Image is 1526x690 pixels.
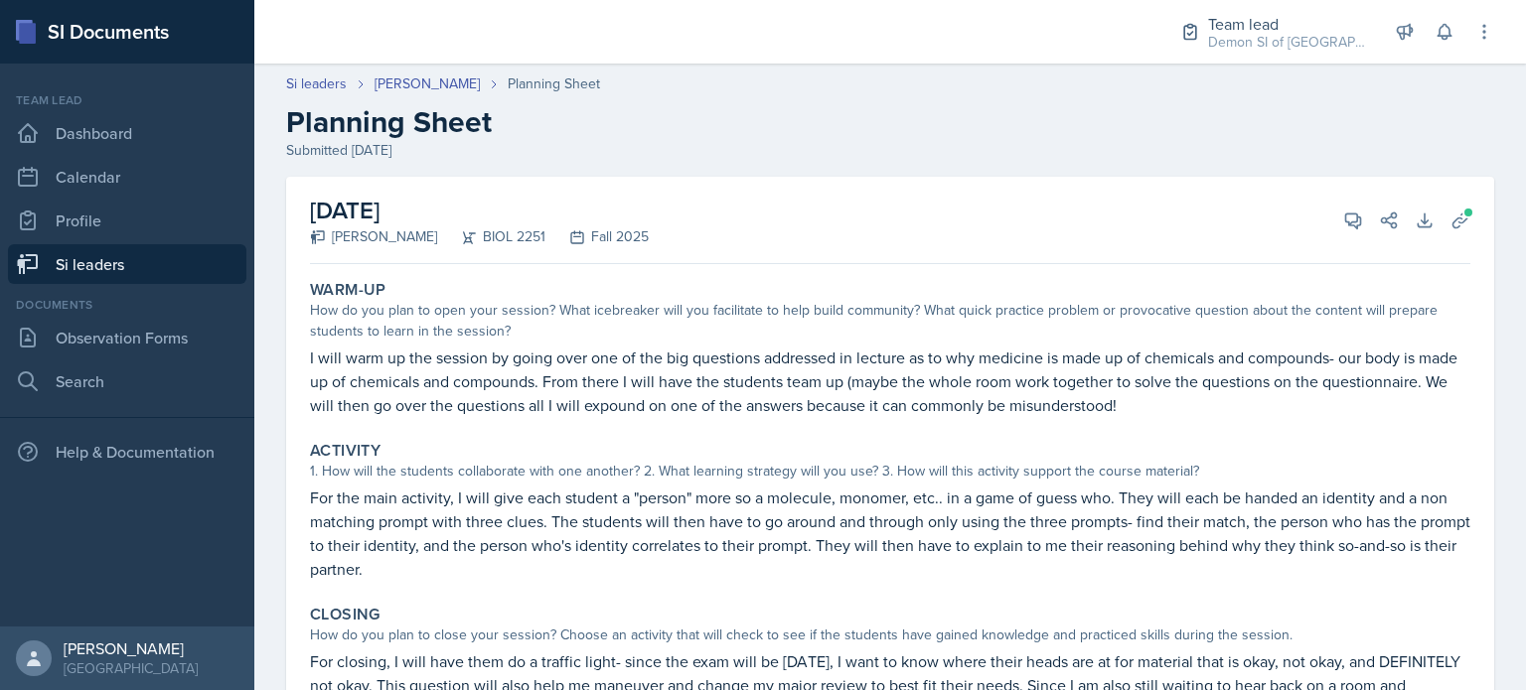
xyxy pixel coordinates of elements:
[8,244,246,284] a: Si leaders
[310,193,649,228] h2: [DATE]
[310,280,386,300] label: Warm-Up
[375,73,480,94] a: [PERSON_NAME]
[286,73,347,94] a: Si leaders
[8,361,246,401] a: Search
[1208,32,1367,53] div: Demon SI of [GEOGRAPHIC_DATA] / Fall 2025
[310,345,1470,417] p: I will warm up the session by going over one of the big questions addressed in lecture as to why ...
[8,318,246,357] a: Observation Forms
[508,73,600,94] div: Planning Sheet
[310,605,381,624] label: Closing
[8,201,246,240] a: Profile
[286,140,1494,161] div: Submitted [DATE]
[8,157,246,197] a: Calendar
[310,226,437,247] div: [PERSON_NAME]
[64,638,198,658] div: [PERSON_NAME]
[310,300,1470,342] div: How do you plan to open your session? What icebreaker will you facilitate to help build community...
[8,296,246,314] div: Documents
[8,432,246,472] div: Help & Documentation
[8,113,246,153] a: Dashboard
[310,624,1470,645] div: How do you plan to close your session? Choose an activity that will check to see if the students ...
[1208,12,1367,36] div: Team lead
[437,226,545,247] div: BIOL 2251
[310,461,1470,482] div: 1. How will the students collaborate with one another? 2. What learning strategy will you use? 3....
[8,91,246,109] div: Team lead
[310,441,381,461] label: Activity
[545,226,649,247] div: Fall 2025
[64,658,198,678] div: [GEOGRAPHIC_DATA]
[286,104,1494,140] h2: Planning Sheet
[310,485,1470,581] p: For the main activity, I will give each student a "person" more so a molecule, monomer, etc.. in ...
